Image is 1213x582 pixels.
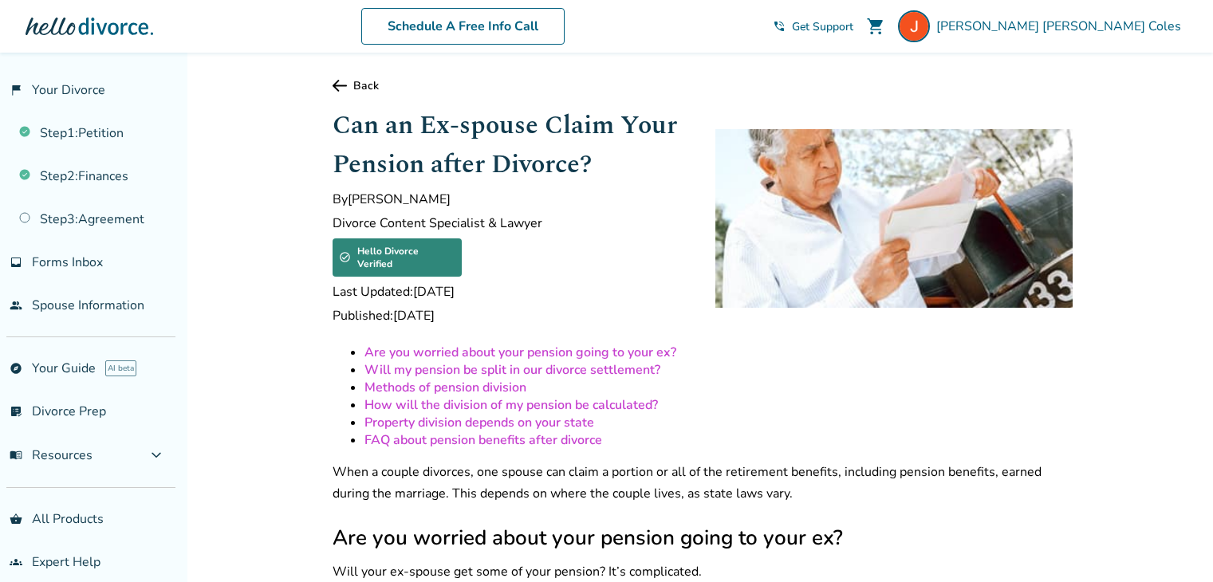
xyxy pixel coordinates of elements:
[32,254,103,271] span: Forms Inbox
[10,513,22,525] span: shopping_basket
[715,129,1073,308] img: retired man looking at divorce paperwork in his mailbox
[10,256,22,269] span: inbox
[10,556,22,568] span: groups
[10,449,22,462] span: menu_book
[792,19,853,34] span: Get Support
[333,307,690,324] span: Published: [DATE]
[773,20,786,33] span: phone_in_talk
[361,8,565,45] a: Schedule A Free Info Call
[333,78,1073,93] a: Back
[333,238,462,277] div: Hello Divorce Verified
[898,10,930,42] img: Jennifer Coles
[333,106,690,184] h1: Can an Ex-spouse Claim Your Pension after Divorce?
[10,405,22,418] span: list_alt_check
[936,18,1187,35] span: [PERSON_NAME] [PERSON_NAME] Coles
[10,362,22,375] span: explore
[333,191,690,208] span: By [PERSON_NAME]
[147,446,166,465] span: expand_more
[333,462,1073,505] p: When a couple divorces, one spouse can claim a portion or all of the retirement benefits, includi...
[364,361,660,379] a: Will my pension be split in our divorce settlement?
[10,446,93,464] span: Resources
[364,344,676,361] a: Are you worried about your pension going to your ex?
[364,396,658,414] a: How will the division of my pension be calculated?
[364,379,526,396] a: Methods of pension division
[364,431,602,449] a: FAQ about pension benefits after divorce
[773,19,853,34] a: phone_in_talkGet Support
[1133,505,1213,582] iframe: Chat Widget
[333,283,690,301] span: Last Updated: [DATE]
[333,524,1073,552] h2: Are you worried about your pension going to your ex?
[105,360,136,376] span: AI beta
[333,214,690,232] span: Divorce Content Specialist & Lawyer
[866,17,885,36] span: shopping_cart
[364,414,594,431] a: Property division depends on your state
[10,299,22,312] span: people
[10,84,22,96] span: flag_2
